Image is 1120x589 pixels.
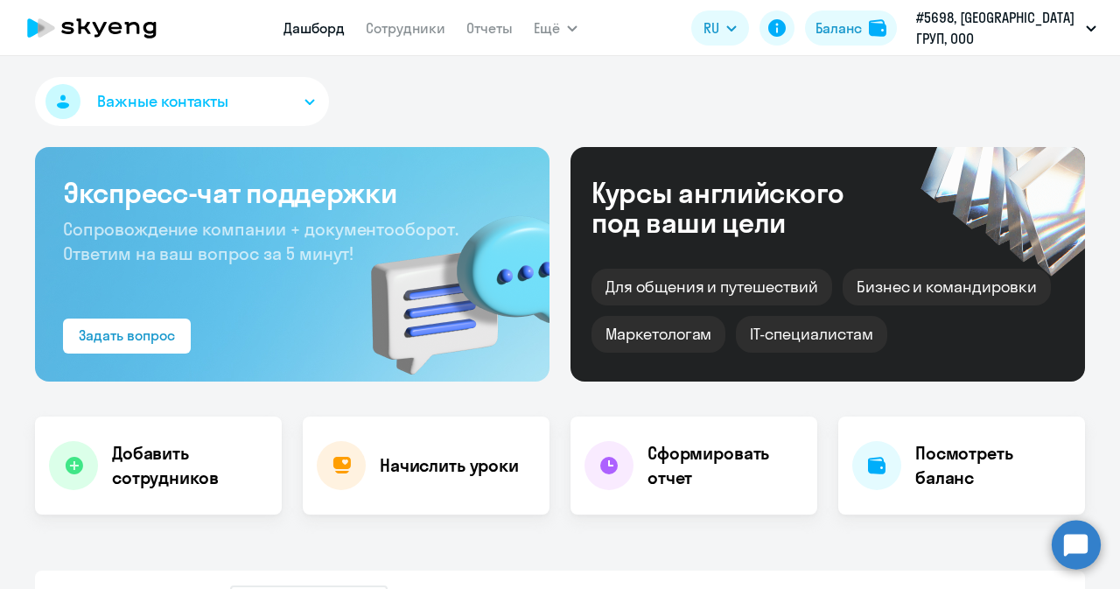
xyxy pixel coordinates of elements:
[691,11,749,46] button: RU
[647,441,803,490] h4: Сформировать отчет
[97,90,228,113] span: Важные контакты
[466,19,513,37] a: Отчеты
[63,218,458,264] span: Сопровождение компании + документооборот. Ответим на ваш вопрос за 5 минут!
[703,18,719,39] span: RU
[815,18,862,39] div: Баланс
[366,19,445,37] a: Сотрудники
[907,7,1105,49] button: #5698, [GEOGRAPHIC_DATA] ГРУП, ООО
[283,19,345,37] a: Дашборд
[112,441,268,490] h4: Добавить сотрудников
[534,11,577,46] button: Ещё
[35,77,329,126] button: Важные контакты
[63,319,191,354] button: Задать вопрос
[380,453,519,478] h4: Начислить уроки
[736,316,886,353] div: IT-специалистам
[915,441,1071,490] h4: Посмотреть баланс
[346,185,549,382] img: bg-img
[63,175,521,210] h3: Экспресс-чат поддержки
[534,18,560,39] span: Ещё
[869,19,886,37] img: balance
[805,11,897,46] button: Балансbalance
[843,269,1051,305] div: Бизнес и командировки
[591,178,891,237] div: Курсы английского под ваши цели
[916,7,1079,49] p: #5698, [GEOGRAPHIC_DATA] ГРУП, ООО
[591,316,725,353] div: Маркетологам
[591,269,832,305] div: Для общения и путешествий
[79,325,175,346] div: Задать вопрос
